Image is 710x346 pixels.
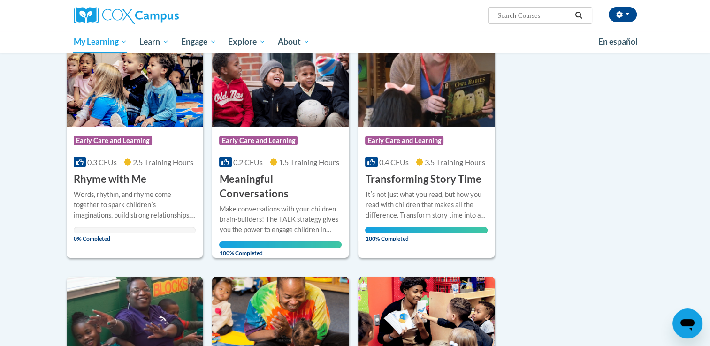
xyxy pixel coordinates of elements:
a: My Learning [68,31,134,53]
a: About [272,31,316,53]
span: 0.3 CEUs [87,158,117,166]
span: 3.5 Training Hours [425,158,485,166]
span: Early Care and Learning [365,136,443,145]
span: My Learning [73,36,127,47]
h3: Rhyme with Me [74,172,146,187]
span: En español [598,37,638,46]
div: Words, rhythm, and rhyme come together to spark childrenʹs imaginations, build strong relationshi... [74,189,196,220]
a: Cox Campus [74,7,252,24]
img: Course Logo [358,31,495,127]
div: Your progress [365,227,488,233]
span: 100% Completed [365,227,488,242]
div: Make conversations with your children brain-builders! The TALK strategy gives you the power to en... [219,204,342,235]
img: Cox Campus [74,7,179,24]
span: 0.2 CEUs [233,158,263,166]
h3: Transforming Story Time [365,172,481,187]
a: Engage [175,31,222,53]
button: Search [572,10,586,21]
span: 0.4 CEUs [379,158,409,166]
span: 100% Completed [219,241,342,256]
img: Course Logo [212,31,349,127]
iframe: Button to launch messaging window [672,308,702,338]
a: Course LogoEarly Care and Learning0.3 CEUs2.5 Training Hours Rhyme with MeWords, rhythm, and rhym... [67,31,203,258]
img: Course Logo [67,31,203,127]
a: Course LogoEarly Care and Learning0.2 CEUs1.5 Training Hours Meaningful ConversationsMake convers... [212,31,349,258]
a: Course LogoEarly Care and Learning0.4 CEUs3.5 Training Hours Transforming Story TimeItʹs not just... [358,31,495,258]
span: Early Care and Learning [74,136,152,145]
div: Main menu [60,31,651,53]
h3: Meaningful Conversations [219,172,342,201]
span: Learn [139,36,169,47]
input: Search Courses [496,10,572,21]
a: Learn [133,31,175,53]
span: Engage [181,36,216,47]
a: En español [592,32,644,52]
span: About [278,36,310,47]
span: Explore [228,36,266,47]
span: Early Care and Learning [219,136,298,145]
div: Itʹs not just what you read, but how you read with children that makes all the difference. Transf... [365,189,488,220]
button: Account Settings [609,7,637,22]
span: 2.5 Training Hours [133,158,193,166]
div: Your progress [219,241,342,248]
span: 1.5 Training Hours [279,158,339,166]
a: Explore [222,31,272,53]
